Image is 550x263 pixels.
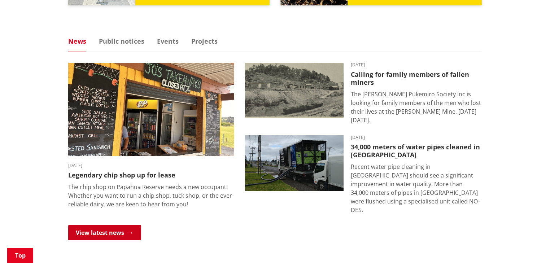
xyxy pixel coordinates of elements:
a: Public notices [99,38,144,44]
time: [DATE] [351,135,482,140]
time: [DATE] [351,63,482,67]
a: A black-and-white historic photograph shows a hillside with trees, small buildings, and cylindric... [245,63,482,124]
a: [DATE] 34,000 meters of water pipes cleaned in [GEOGRAPHIC_DATA] Recent water pipe cleaning in [G... [245,135,482,214]
a: Top [7,248,33,263]
iframe: Messenger Launcher [517,233,543,259]
p: The chip shop on Papahua Reserve needs a new occupant! Whether you want to run a chip shop, tuck ... [68,183,234,209]
p: The [PERSON_NAME] Pukemiro Society Inc is looking for family members of the men who lost their li... [351,90,482,124]
h3: Calling for family members of fallen miners [351,71,482,86]
a: Events [157,38,179,44]
a: View latest news [68,225,141,240]
a: News [68,38,86,44]
a: Projects [191,38,218,44]
h3: 34,000 meters of water pipes cleaned in [GEOGRAPHIC_DATA] [351,143,482,159]
time: [DATE] [68,163,234,168]
img: NO-DES unit flushing water pipes in Huntly [245,135,344,191]
p: Recent water pipe cleaning in [GEOGRAPHIC_DATA] should see a significant improvement in water qua... [351,162,482,214]
img: Jo's takeaways, Papahua Reserve, Raglan [68,63,234,156]
h3: Legendary chip shop up for lease [68,171,234,179]
a: Outdoor takeaway stand with chalkboard menus listing various foods, like burgers and chips. A fri... [68,63,234,209]
img: Glen Afton Mine 1939 [245,63,344,118]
